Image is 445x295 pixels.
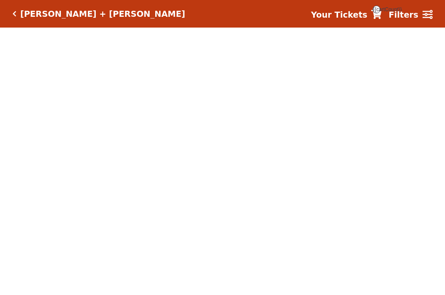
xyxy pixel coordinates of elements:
[311,9,382,21] a: Your Tickets {{cartCount}}
[13,11,16,17] a: Click here to go back to filters
[311,10,367,19] strong: Your Tickets
[389,9,432,21] a: Filters
[389,10,418,19] strong: Filters
[20,9,185,19] h5: [PERSON_NAME] + [PERSON_NAME]
[373,6,380,13] span: {{cartCount}}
